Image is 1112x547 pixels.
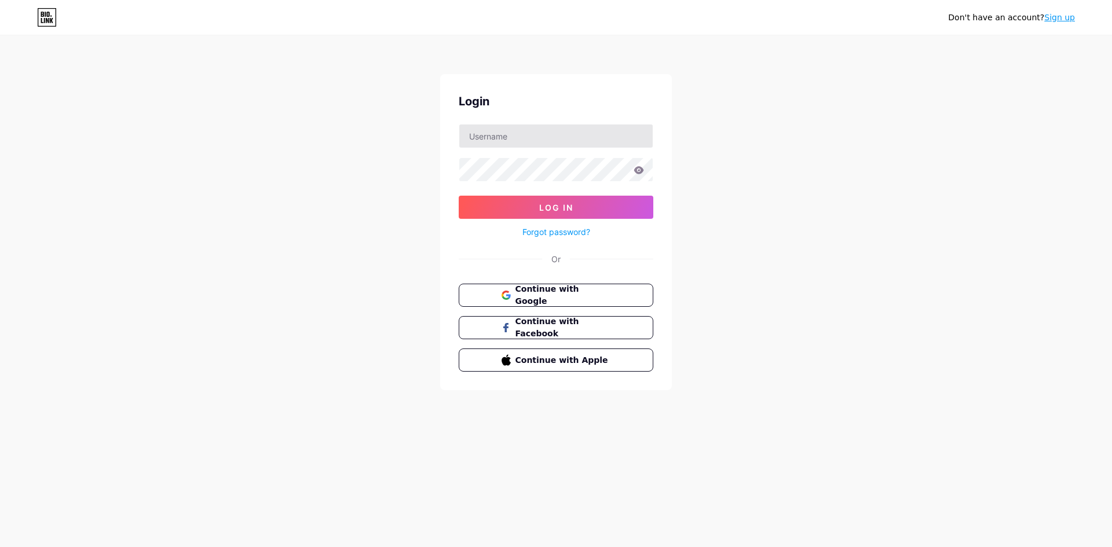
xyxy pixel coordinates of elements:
[551,253,561,265] div: Or
[522,226,590,238] a: Forgot password?
[515,315,611,340] span: Continue with Facebook
[459,93,653,110] div: Login
[515,283,611,307] span: Continue with Google
[539,203,573,212] span: Log In
[1044,13,1075,22] a: Sign up
[515,354,611,366] span: Continue with Apple
[459,196,653,219] button: Log In
[459,348,653,372] button: Continue with Apple
[459,284,653,307] button: Continue with Google
[459,316,653,339] button: Continue with Facebook
[948,12,1075,24] div: Don't have an account?
[459,124,653,148] input: Username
